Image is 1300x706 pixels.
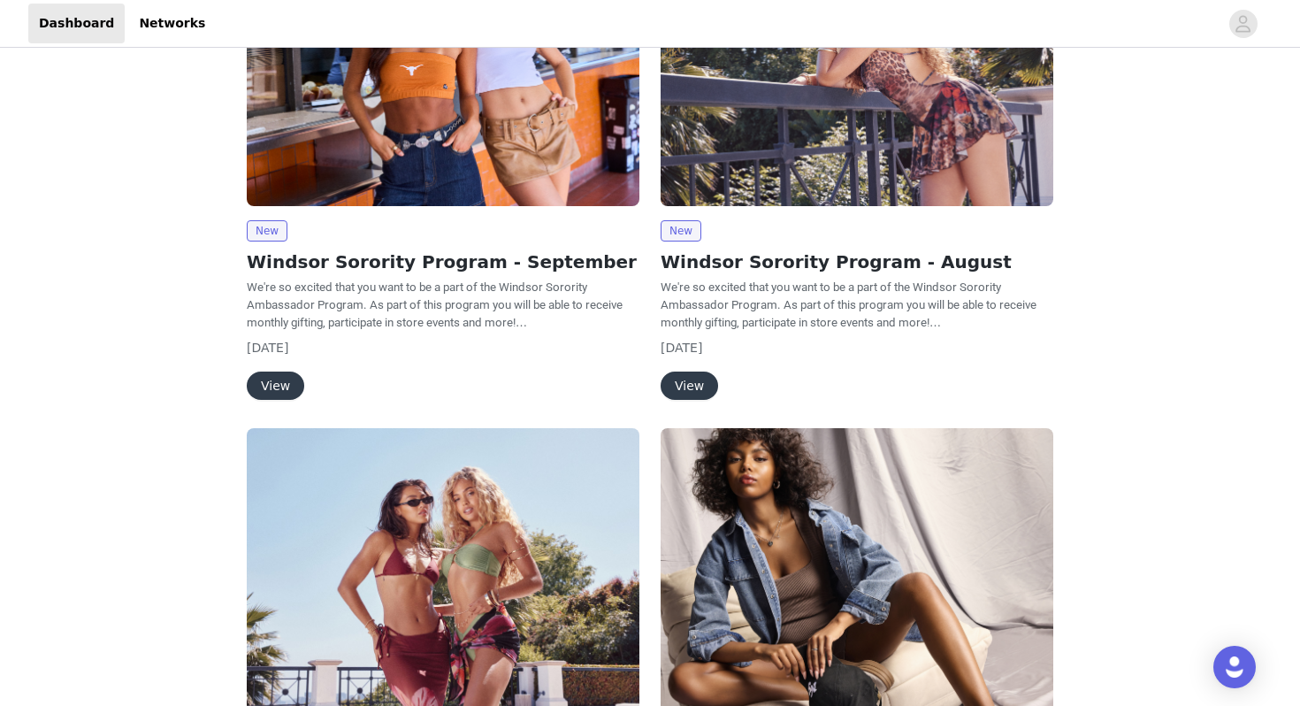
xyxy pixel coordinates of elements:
span: We're so excited that you want to be a part of the Windsor Sorority Ambassador Program. As part o... [661,280,1036,329]
a: View [247,380,304,393]
span: [DATE] [247,341,288,355]
span: New [661,220,701,242]
button: View [247,372,304,400]
span: [DATE] [661,341,702,355]
a: Dashboard [28,4,125,43]
button: View [661,372,718,400]
div: Open Intercom Messenger [1213,646,1256,688]
a: Networks [128,4,216,43]
span: New [247,220,287,242]
h2: Windsor Sorority Program - August [661,249,1053,275]
div: avatar [1235,10,1251,38]
span: We're so excited that you want to be a part of the Windsor Sorority Ambassador Program. As part o... [247,280,623,329]
a: View [661,380,718,393]
h2: Windsor Sorority Program - September [247,249,639,275]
